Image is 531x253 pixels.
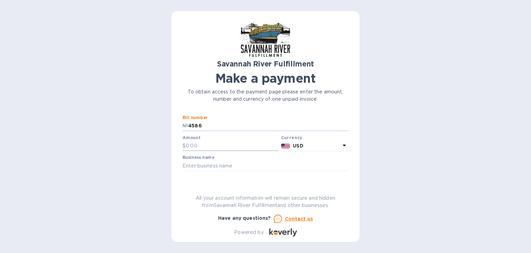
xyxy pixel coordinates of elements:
[183,71,348,85] h1: Make a payment
[183,156,214,160] label: Business name
[183,161,348,171] input: Enter business name
[183,88,348,103] p: To obtain access to the payment page please enter the amount, number and currency of one unpaid i...
[293,143,303,148] b: USD
[183,136,200,140] label: Amount
[285,216,313,222] u: Contact us
[188,121,348,131] input: Enter bill number
[183,116,207,120] label: Bill number
[186,141,278,151] input: 0.00
[217,60,314,68] b: Savannah River Fulfillment
[281,144,290,148] img: USD
[183,122,188,129] p: №
[183,195,348,209] p: All your account information will remain secure and hidden from Savannah River Fulfillment and ot...
[234,229,263,236] p: Powered by
[218,215,271,221] b: Have any questions?
[281,135,302,140] b: Currency
[183,142,186,150] p: $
